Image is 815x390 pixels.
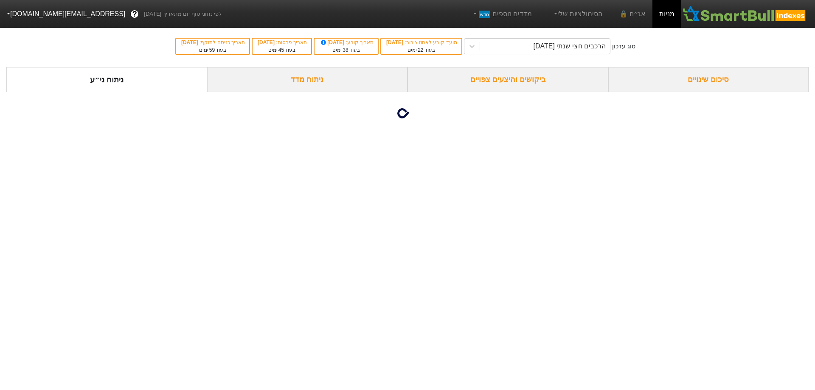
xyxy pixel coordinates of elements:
div: תאריך כניסה לתוקף : [180,39,245,46]
div: ניתוח ני״ע [6,67,207,92]
div: סיכום שינויים [608,67,809,92]
span: חדש [479,11,490,18]
span: 45 [278,47,284,53]
div: סוג עדכון [612,42,635,51]
span: 59 [209,47,215,53]
span: ? [132,8,137,20]
span: [DATE] [386,39,405,45]
span: [DATE] [258,39,276,45]
img: SmartBull [681,6,808,22]
span: [DATE] [181,39,200,45]
div: בעוד ימים [319,46,374,54]
span: [DATE] [320,39,346,45]
div: ניתוח מדד [207,67,408,92]
span: לפי נתוני סוף יום מתאריך [DATE] [144,10,222,18]
img: loading... [397,103,418,123]
span: 38 [343,47,348,53]
div: תאריך פרסום : [257,39,307,46]
span: 22 [418,47,423,53]
div: הרכבים חצי שנתי [DATE] [533,41,606,51]
a: מדדים נוספיםחדש [468,6,535,22]
a: הסימולציות שלי [549,6,606,22]
div: מועד קובע לאחוז ציבור : [385,39,457,46]
div: בעוד ימים [385,46,457,54]
div: תאריך קובע : [319,39,374,46]
div: בעוד ימים [180,46,245,54]
div: ביקושים והיצעים צפויים [407,67,608,92]
div: בעוד ימים [257,46,307,54]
